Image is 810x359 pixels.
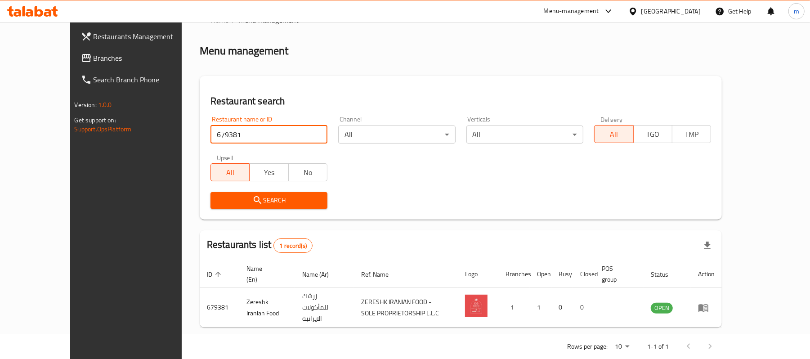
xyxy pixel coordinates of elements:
a: Restaurants Management [74,26,206,47]
div: OPEN [651,303,673,314]
table: enhanced table [200,260,722,328]
a: Branches [74,47,206,69]
div: Menu-management [544,6,599,17]
span: m [794,6,799,16]
div: Rows per page: [611,340,633,354]
th: Branches [498,260,530,288]
td: زرشك للمأكولات الايرانية [295,288,354,328]
td: 1 [498,288,530,328]
th: Action [691,260,722,288]
p: 1-1 of 1 [647,341,669,352]
button: No [288,163,327,181]
td: 0 [551,288,573,328]
th: Busy [551,260,573,288]
label: Delivery [600,116,623,122]
span: Status [651,269,680,280]
span: Name (En) [246,263,284,285]
span: ID [207,269,224,280]
div: All [338,126,455,144]
span: Name (Ar) [302,269,340,280]
span: Menu management [239,15,299,26]
button: Yes [249,163,288,181]
span: Branches [94,53,198,63]
td: ZERESHK IRANIAN FOOD - SOLE PROPRIETORSHIP L.L.C [354,288,458,328]
li: / [232,15,235,26]
img: Zereshk Iranian Food [465,295,488,317]
span: TGO [637,128,669,141]
td: 1 [530,288,551,328]
button: All [210,163,250,181]
span: OPEN [651,303,673,313]
a: Support.OpsPlatform [75,123,132,135]
span: All [598,128,630,141]
span: POS group [602,263,633,285]
td: Zereshk Iranian Food [239,288,295,328]
button: TMP [672,125,711,143]
span: No [292,166,324,179]
span: Search Branch Phone [94,74,198,85]
h2: Menu management [200,44,288,58]
div: Total records count [273,238,313,253]
span: Version: [75,99,97,111]
div: Menu [698,302,715,313]
a: Search Branch Phone [74,69,206,90]
th: Open [530,260,551,288]
div: All [466,126,583,144]
th: Closed [573,260,595,288]
span: Restaurants Management [94,31,198,42]
td: 679381 [200,288,239,328]
p: Rows per page: [567,341,608,352]
th: Logo [458,260,498,288]
div: [GEOGRAPHIC_DATA] [641,6,701,16]
td: 0 [573,288,595,328]
button: Search [210,192,327,209]
span: Yes [253,166,285,179]
span: All [215,166,246,179]
span: 1 record(s) [274,242,312,250]
button: TGO [633,125,672,143]
label: Upsell [217,154,233,161]
span: Search [218,195,320,206]
input: Search for restaurant name or ID.. [210,126,327,144]
span: Ref. Name [361,269,400,280]
span: TMP [676,128,707,141]
span: 1.0.0 [98,99,112,111]
a: Home [200,15,228,26]
h2: Restaurants list [207,238,313,253]
h2: Restaurant search [210,94,712,108]
div: Export file [697,235,718,256]
span: Get support on: [75,114,116,126]
button: All [594,125,633,143]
